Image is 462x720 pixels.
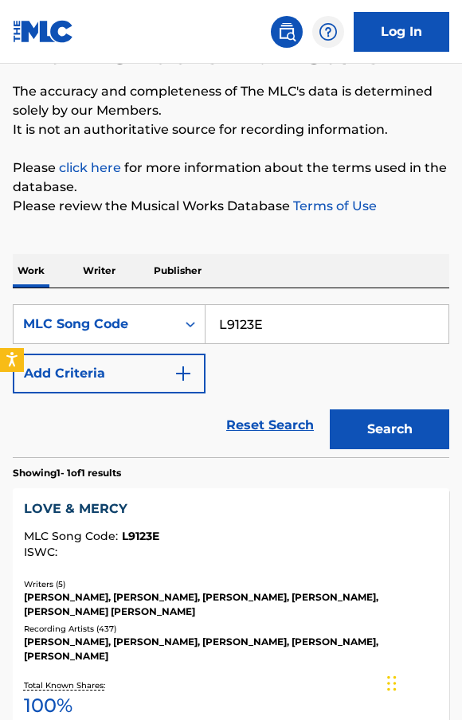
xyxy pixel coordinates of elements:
[13,197,449,216] p: Please review the Musical Works Database
[24,529,122,543] span: MLC Song Code :
[24,545,61,559] span: ISWC :
[277,22,296,41] img: search
[13,354,206,393] button: Add Criteria
[387,659,397,707] div: Drag
[382,644,462,720] iframe: Chat Widget
[330,409,449,449] button: Search
[290,198,377,213] a: Terms of Use
[24,590,439,619] div: [PERSON_NAME], [PERSON_NAME], [PERSON_NAME], [PERSON_NAME], [PERSON_NAME] [PERSON_NAME]
[24,679,109,691] p: Total Known Shares:
[24,691,72,720] span: 100 %
[24,635,439,663] div: [PERSON_NAME], [PERSON_NAME], [PERSON_NAME], [PERSON_NAME], [PERSON_NAME]
[13,304,449,457] form: Search Form
[13,466,121,480] p: Showing 1 - 1 of 1 results
[13,254,49,288] p: Work
[319,22,338,41] img: help
[23,315,166,334] div: MLC Song Code
[271,16,303,48] a: Public Search
[354,12,449,52] a: Log In
[13,20,74,43] img: MLC Logo
[149,254,206,288] p: Publisher
[24,499,439,518] div: LOVE & MERCY
[312,16,344,48] div: Help
[24,623,439,635] div: Recording Artists ( 437 )
[218,408,322,443] a: Reset Search
[59,160,121,175] a: click here
[78,254,120,288] p: Writer
[13,120,449,139] p: It is not an authoritative source for recording information.
[122,529,159,543] span: L9123E
[13,82,449,120] p: The accuracy and completeness of The MLC's data is determined solely by our Members.
[13,158,449,197] p: Please for more information about the terms used in the database.
[24,578,439,590] div: Writers ( 5 )
[174,364,193,383] img: 9d2ae6d4665cec9f34b9.svg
